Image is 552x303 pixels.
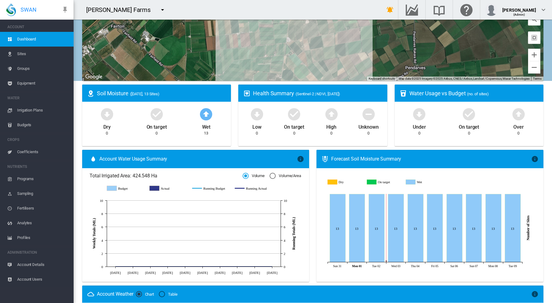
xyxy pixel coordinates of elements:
div: On target [284,121,304,131]
div: 0 [367,131,370,136]
tspan: Thu 04 [411,264,419,268]
md-icon: icon-arrow-down-bold-circle [250,107,264,121]
span: Sampling [17,186,69,201]
span: Groups [17,61,69,76]
span: ACCOUNT [7,22,69,32]
span: Analytes [17,216,69,230]
span: ([DATE], 13 Sites) [130,92,159,96]
div: 0 [106,131,108,136]
button: Zoom in [528,49,540,61]
md-icon: icon-heart-box-outline [243,90,251,97]
md-icon: icon-weather-cloudy [87,290,94,298]
button: Keyboard shortcuts [369,77,395,81]
div: Low [252,121,262,131]
span: Programs [17,172,69,186]
div: 0 [256,131,258,136]
div: On target [459,121,479,131]
span: (Sentinel-2 | NDVI, [DATE]) [296,92,340,96]
img: profile.jpg [485,4,497,16]
div: 0 [293,131,295,136]
span: SWAN [21,6,36,13]
tspan: 6 [102,225,103,229]
md-icon: icon-information [531,155,539,163]
div: Under [413,121,426,131]
button: icon-bell-ring [384,4,396,16]
a: Open this area in Google Maps (opens a new window) [84,73,104,81]
tspan: 10 [100,199,103,202]
div: Forecast Soil Moisture Summary [331,156,531,162]
md-radio-button: Chart [136,291,154,297]
div: Over [513,121,524,131]
tspan: Sun 31 [333,264,342,268]
tspan: Running Totals (ML) [292,217,296,250]
button: icon-menu-down [156,4,169,16]
md-icon: icon-thermometer-lines [321,155,329,163]
g: Running Actual [235,186,271,191]
span: CROPS [7,135,69,145]
div: Account Weather [97,291,133,297]
tspan: Sun 07 [470,264,478,268]
div: Dry [103,121,111,131]
md-icon: icon-cup-water [400,90,407,97]
md-icon: icon-pin [61,6,69,13]
span: Total Irrigated Area: 424.548 Ha [90,172,243,179]
span: Equipment [17,76,69,91]
circle: Running Actual Jul 15 0 [149,265,151,268]
div: High [326,121,336,131]
g: Wet Sep 07, 2025 13 [466,194,481,262]
span: Sites [17,47,69,61]
span: (Admin) [513,13,525,16]
md-icon: icon-chevron-down [540,6,547,13]
g: Wet Sep 06, 2025 13 [447,194,462,262]
tspan: 2 [284,252,285,255]
circle: Running Actual Jul 22 0 [166,265,169,268]
tspan: [DATE] [110,271,121,274]
circle: Running Actual Jul 8 0 [132,265,134,268]
button: Zoom out [528,61,540,74]
md-icon: icon-arrow-up-bold-circle [199,107,213,121]
tspan: Number of Sites [526,215,530,240]
md-radio-button: Volume [243,173,265,179]
tspan: [DATE] [197,271,208,274]
div: 0 [330,131,332,136]
circle: Running Actual Jul 1 0 [114,265,117,268]
md-icon: icon-minus-circle [361,107,376,121]
tspan: 10 [284,199,287,202]
md-icon: icon-select-all [531,34,538,41]
tspan: [DATE] [232,271,243,274]
span: Account Details [17,257,69,272]
g: On target [368,180,403,185]
md-icon: icon-menu-down [159,6,166,13]
md-icon: Search the knowledge base [432,6,447,13]
span: WATER [7,93,69,103]
md-icon: icon-bell-ring [386,6,394,13]
circle: Running Actual Aug 19 0 [236,265,238,268]
md-icon: icon-information [297,155,304,163]
div: [PERSON_NAME] Farms [86,6,156,14]
button: icon-select-all [528,32,540,44]
span: Coefficients [17,145,69,159]
tspan: Tue 02 [372,264,380,268]
div: Health Summary [253,89,382,97]
g: Wet Sep 02, 2025 13 [369,194,384,262]
g: Wet [407,180,442,185]
div: Water Usage vs Budget [409,89,539,97]
g: Wet Sep 09, 2025 13 [505,194,520,262]
tspan: 8 [102,212,103,215]
tspan: Mon 08 [488,264,498,268]
g: Dry [328,180,363,185]
md-icon: Go to the Data Hub [404,6,419,13]
md-icon: icon-map-marker-radius [87,90,94,97]
div: 13 [204,131,208,136]
md-icon: Click here for help [459,6,474,13]
div: On target [147,121,167,131]
g: Wet Sep 04, 2025 13 [408,194,423,262]
tspan: 4 [102,238,103,242]
span: Account Users [17,272,69,287]
div: 0 [517,131,519,136]
g: Wet Sep 03, 2025 13 [388,194,404,262]
div: Unknown [358,121,378,131]
tspan: 6 [284,225,286,229]
tspan: 8 [284,212,286,215]
span: Dashboard [17,32,69,47]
